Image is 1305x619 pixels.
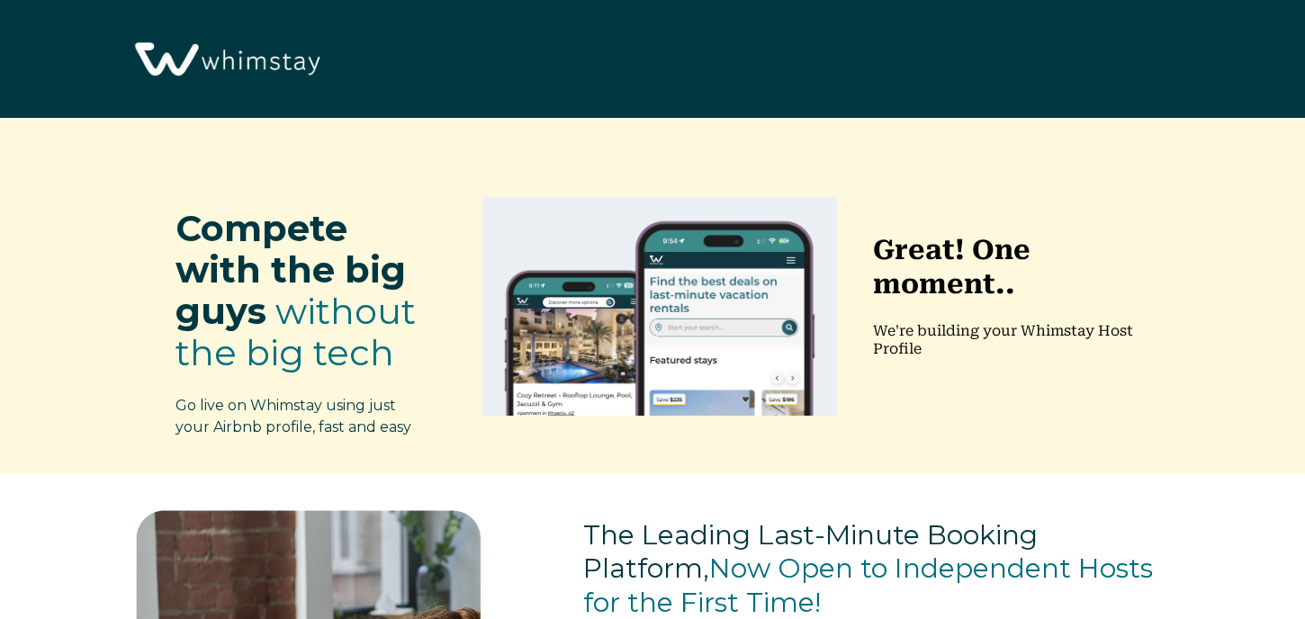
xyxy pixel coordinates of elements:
[583,552,1153,619] span: Now Open to Independent Hosts for the First Time!
[873,234,1030,300] strong: Great! One moment..
[873,322,1156,358] p: We're building your Whimstay Host Profile
[583,518,1038,586] span: The Leading Last-Minute Booking Platform,
[175,289,416,374] span: without the big tech
[175,397,411,435] span: Go live on Whimstay using just your Airbnb profile, fast and easy
[126,9,326,112] img: Whimstay Logo-02 1
[175,206,406,333] span: Compete with the big guys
